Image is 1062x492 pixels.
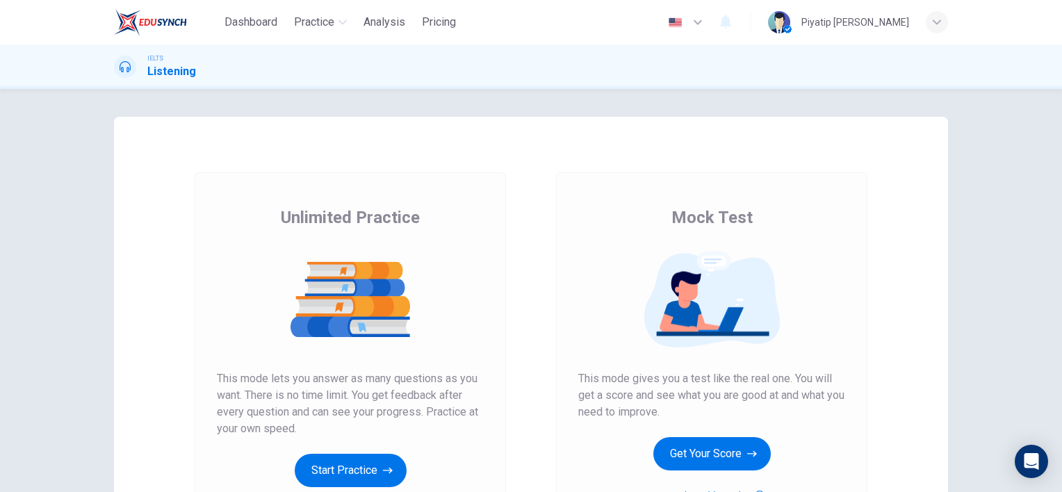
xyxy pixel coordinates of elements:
[768,11,790,33] img: Profile picture
[114,8,219,36] a: EduSynch logo
[217,370,484,437] span: This mode lets you answer as many questions as you want. There is no time limit. You get feedback...
[578,370,845,420] span: This mode gives you a test like the real one. You will get a score and see what you are good at a...
[147,54,163,63] span: IELTS
[224,14,277,31] span: Dashboard
[671,206,753,229] span: Mock Test
[147,63,196,80] h1: Listening
[114,8,187,36] img: EduSynch logo
[653,437,771,470] button: Get Your Score
[219,10,283,35] button: Dashboard
[288,10,352,35] button: Practice
[801,14,909,31] div: Piyatip [PERSON_NAME]
[281,206,420,229] span: Unlimited Practice
[422,14,456,31] span: Pricing
[295,454,407,487] button: Start Practice
[416,10,461,35] button: Pricing
[1015,445,1048,478] div: Open Intercom Messenger
[667,17,684,28] img: en
[294,14,334,31] span: Practice
[363,14,405,31] span: Analysis
[358,10,411,35] button: Analysis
